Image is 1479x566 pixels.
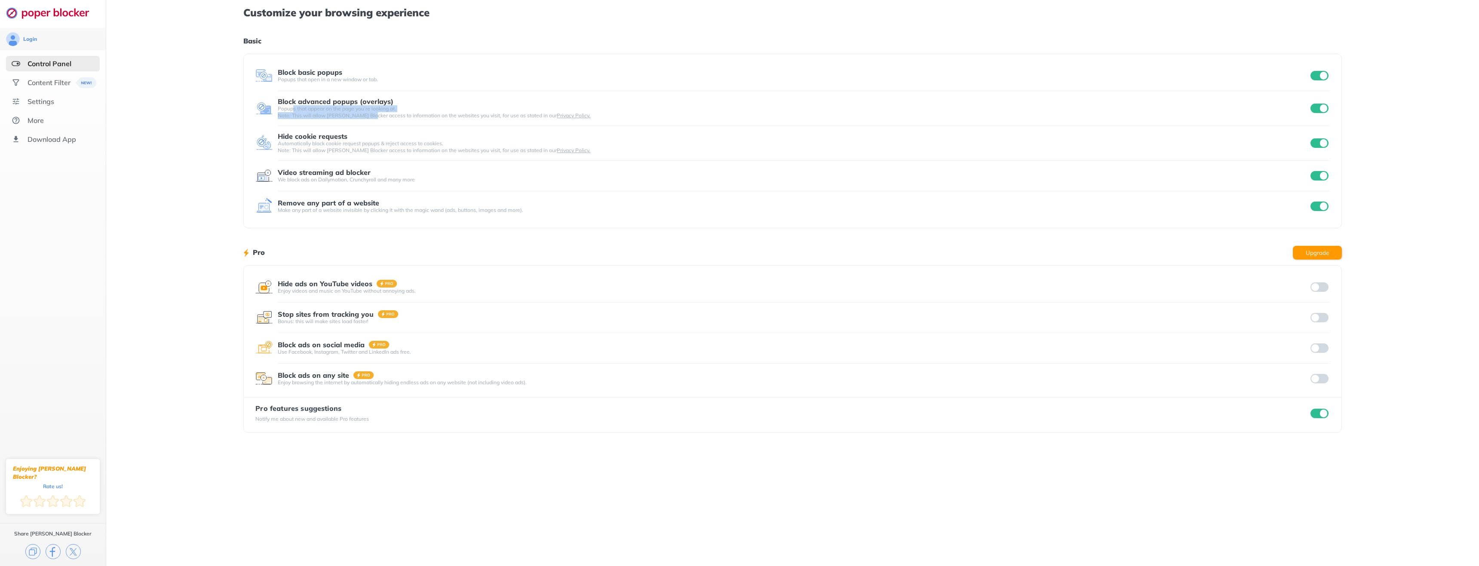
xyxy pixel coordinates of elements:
[278,68,342,76] div: Block basic popups
[557,112,590,119] a: Privacy Policy.
[278,371,349,379] div: Block ads on any site
[12,116,20,125] img: about.svg
[255,309,273,326] img: feature icon
[278,310,374,318] div: Stop sites from tracking you
[278,280,372,288] div: Hide ads on YouTube videos
[12,97,20,106] img: settings.svg
[255,135,273,152] img: feature icon
[28,116,44,125] div: More
[243,7,1341,18] h1: Customize your browsing experience
[14,530,92,537] div: Share [PERSON_NAME] Blocker
[378,310,399,318] img: pro-badge.svg
[255,100,273,117] img: feature icon
[278,140,1309,154] div: Automatically block cookie request popups & reject access to cookies. Note: This will allow [PERS...
[46,544,61,559] img: facebook.svg
[278,341,365,349] div: Block ads on social media
[28,59,71,68] div: Control Panel
[255,67,273,84] img: feature icon
[255,404,369,412] div: Pro features suggestions
[6,7,98,19] img: logo-webpage.svg
[278,318,1309,325] div: Bonus: this will make sites load faster!
[255,340,273,357] img: feature icon
[278,105,1309,119] div: Popups that appear on the page you’re looking at. Note: This will allow [PERSON_NAME] Blocker acc...
[28,135,76,144] div: Download App
[278,207,1309,214] div: Make any part of a website invisible by clicking it with the magic wand (ads, buttons, images and...
[377,280,397,288] img: pro-badge.svg
[278,132,347,140] div: Hide cookie requests
[28,97,54,106] div: Settings
[243,248,249,258] img: lighting bolt
[255,416,369,422] div: Notify me about new and available Pro features
[243,35,1341,46] h1: Basic
[278,379,1309,386] div: Enjoy browsing the internet by automatically hiding endless ads on any website (not including vid...
[369,341,390,349] img: pro-badge.svg
[278,176,1309,183] div: We block ads on Dailymotion, Crunchyroll and many more
[255,278,273,296] img: feature icon
[255,198,273,215] img: feature icon
[255,167,273,184] img: feature icon
[253,247,265,258] h1: Pro
[278,199,379,207] div: Remove any part of a website
[255,370,273,387] img: feature icon
[278,76,1309,83] div: Popups that open in a new window or tab.
[278,349,1309,355] div: Use Facebook, Instagram, Twitter and LinkedIn ads free.
[12,78,20,87] img: social.svg
[28,78,71,87] div: Content Filter
[278,168,371,176] div: Video streaming ad blocker
[25,544,40,559] img: copy.svg
[66,544,81,559] img: x.svg
[23,36,37,43] div: Login
[12,59,20,68] img: features-selected.svg
[278,288,1309,294] div: Enjoy videos and music on YouTube without annoying ads.
[278,98,393,105] div: Block advanced popups (overlays)
[1293,246,1342,260] button: Upgrade
[76,77,97,88] img: menuBanner.svg
[557,147,590,153] a: Privacy Policy.
[6,32,20,46] img: avatar.svg
[353,371,374,379] img: pro-badge.svg
[13,465,93,481] div: Enjoying [PERSON_NAME] Blocker?
[43,484,63,488] div: Rate us!
[12,135,20,144] img: download-app.svg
